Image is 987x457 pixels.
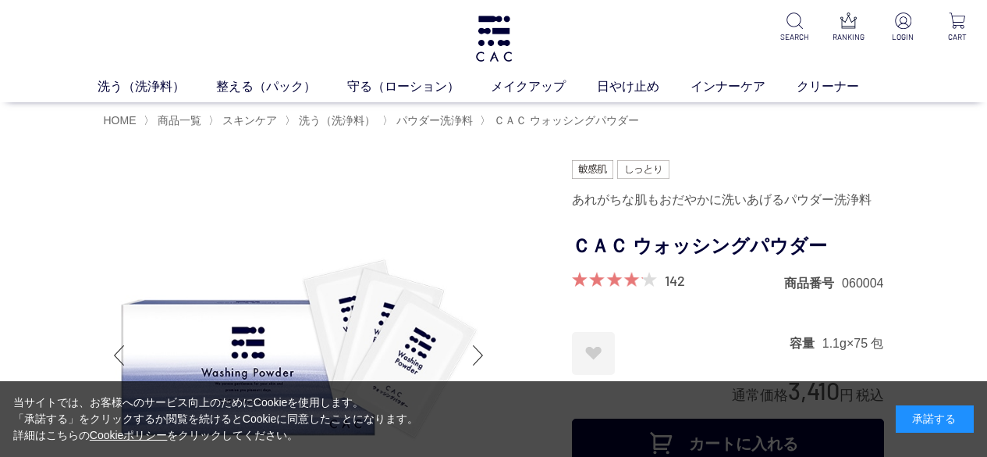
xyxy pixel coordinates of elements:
span: 3,410 [788,376,840,405]
a: RANKING [831,12,866,43]
a: パウダー洗浄料 [393,114,473,127]
li: 〉 [480,113,643,128]
a: メイクアップ [491,77,597,96]
h1: ＣＡＣ ウォッシングパウダー [572,229,884,264]
img: 敏感肌 [572,160,614,179]
a: 洗う（洗浄料） [296,114,375,127]
span: スキンケア [222,114,277,127]
a: Cookieポリシー [90,429,168,441]
li: 〉 [285,113,379,128]
a: HOME [104,114,137,127]
div: Next slide [463,324,494,387]
a: 商品一覧 [154,114,201,127]
a: 洗う（洗浄料） [98,77,216,96]
span: ＣＡＣ ウォッシングパウダー [494,114,639,127]
p: LOGIN [886,31,921,43]
img: logo [474,16,514,62]
a: 142 [665,272,685,289]
p: RANKING [831,31,866,43]
dt: 商品番号 [784,275,842,291]
a: ＣＡＣ ウォッシングパウダー [491,114,639,127]
div: あれがちな肌もおだやかに洗いあげるパウダー洗浄料 [572,187,884,213]
li: 〉 [144,113,205,128]
a: 整える（パック） [216,77,347,96]
dd: 1.1g×75 包 [822,335,884,352]
a: CART [939,12,975,43]
dd: 060004 [842,275,883,291]
a: 守る（ローション） [347,77,491,96]
p: CART [939,31,975,43]
a: SEARCH [777,12,812,43]
a: インナーケア [691,77,797,96]
div: 承諾する [896,405,974,433]
a: お気に入りに登録する [572,332,615,375]
img: しっとり [617,160,669,179]
a: 日やけ止め [597,77,691,96]
a: スキンケア [219,114,277,127]
li: 〉 [208,113,281,128]
span: パウダー洗浄料 [396,114,473,127]
p: SEARCH [777,31,812,43]
a: LOGIN [886,12,921,43]
span: 洗う（洗浄料） [299,114,375,127]
a: クリーナー [797,77,890,96]
dt: 容量 [790,335,822,352]
span: 商品一覧 [158,114,201,127]
div: 当サイトでは、お客様へのサービス向上のためにCookieを使用します。 「承諾する」をクリックするか閲覧を続けるとCookieに同意したことになります。 詳細はこちらの をクリックしてください。 [13,395,419,444]
li: 〉 [382,113,477,128]
div: Previous slide [104,324,135,387]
